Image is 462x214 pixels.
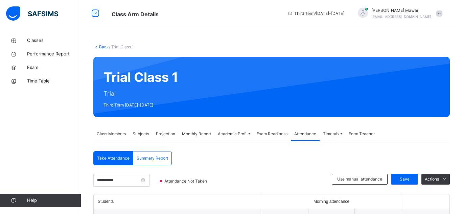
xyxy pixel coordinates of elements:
[294,131,316,137] span: Attendance
[371,15,431,19] span: [EMAIL_ADDRESS][DOMAIN_NAME]
[323,131,342,137] span: Timetable
[164,178,209,184] span: Attendance Not Taken
[425,176,439,182] span: Actions
[349,131,375,137] span: Form Teacher
[109,44,134,49] span: / Trial Class 1
[396,176,413,182] span: Save
[351,7,446,20] div: Hafiz AbdullahMawar
[156,131,175,137] span: Projection
[94,194,262,209] th: Students
[97,155,130,161] span: Take Attendance
[27,51,81,57] span: Performance Report
[112,11,159,18] span: Class Arm Details
[337,176,382,182] span: Use manual attendance
[27,197,81,204] span: Help
[371,7,431,14] span: [PERSON_NAME] Mawar
[137,155,168,161] span: Summary Report
[314,198,349,205] span: Morning attendance
[27,37,81,44] span: Classes
[257,131,287,137] span: Exam Readiness
[287,10,344,17] span: session/term information
[99,44,109,49] a: Back
[27,64,81,71] span: Exam
[218,131,250,137] span: Academic Profile
[97,131,126,137] span: Class Members
[27,78,81,85] span: Time Table
[133,131,149,137] span: Subjects
[6,6,58,21] img: safsims
[182,131,211,137] span: Monthly Report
